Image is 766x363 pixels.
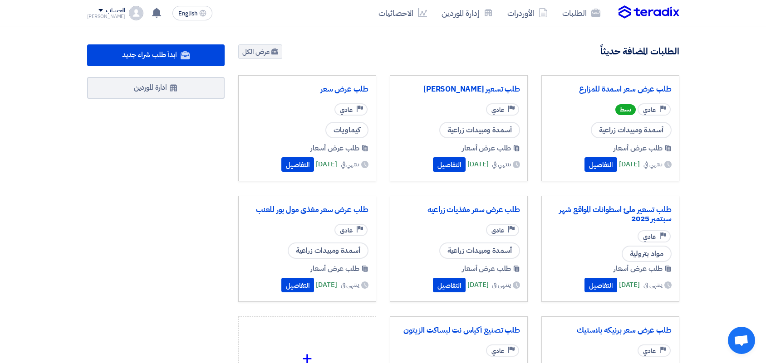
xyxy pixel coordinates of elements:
[106,7,125,15] div: الحساب
[87,14,126,19] div: [PERSON_NAME]
[340,106,353,114] span: عادي
[310,263,359,274] span: طلب عرض أسعار
[178,10,197,17] span: English
[439,122,520,138] span: أسمدة ومبيدات زراعية
[467,159,488,169] span: [DATE]
[462,143,511,154] span: طلب عرض أسعار
[591,122,672,138] span: أسمدة ومبيدات زراعية
[500,2,555,24] a: الأوردرات
[246,205,368,214] a: طلب عرض سعر مغذى مول بور للعنب
[172,6,212,20] button: English
[288,242,368,259] span: أسمدة ومبيدات زراعية
[316,280,337,290] span: [DATE]
[614,263,663,274] span: طلب عرض أسعار
[619,280,640,290] span: [DATE]
[619,5,679,19] img: Teradix logo
[341,280,359,290] span: ينتهي في
[643,160,662,169] span: ينتهي في
[492,280,511,290] span: ينتهي في
[728,327,755,354] div: Open chat
[584,278,617,292] button: التفاصيل
[584,157,617,172] button: التفاصيل
[371,2,434,24] a: الاحصائيات
[549,326,672,335] a: طلب عرض سعر برنيكه بلاستيك
[433,157,466,172] button: التفاصيل
[555,2,608,24] a: الطلبات
[398,85,520,94] a: طلب تسعير [PERSON_NAME]
[238,44,282,59] a: عرض الكل
[622,246,672,262] span: مواد بترولية
[316,159,337,169] span: [DATE]
[129,6,143,20] img: profile_test.png
[433,278,466,292] button: التفاصيل
[615,104,636,115] span: نشط
[467,280,488,290] span: [DATE]
[491,106,504,114] span: عادي
[341,160,359,169] span: ينتهي في
[462,263,511,274] span: طلب عرض أسعار
[87,77,225,99] a: ادارة الموردين
[492,160,511,169] span: ينتهي في
[643,280,662,290] span: ينتهي في
[643,232,656,241] span: عادي
[246,85,368,94] a: طلب عرض سعر
[439,242,520,259] span: أسمدة ومبيدات زراعية
[619,159,640,169] span: [DATE]
[398,326,520,335] a: طلب تصنيع أكياس نت لبساكت الزيتون
[491,226,504,235] span: عادي
[281,157,314,172] button: التفاصيل
[310,143,359,154] span: طلب عرض أسعار
[434,2,500,24] a: إدارة الموردين
[281,278,314,292] button: التفاصيل
[549,85,672,94] a: طلب عرض سعر اسمدة للمزارع
[122,49,177,60] span: ابدأ طلب شراء جديد
[643,347,656,355] span: عادي
[325,122,368,138] span: كيماويات
[600,45,679,57] h4: الطلبات المضافة حديثاً
[491,347,504,355] span: عادي
[340,226,353,235] span: عادي
[549,205,672,223] a: طلب تسعير ملئ اسطوانات المواقع شهر سبتمبر 2025
[643,106,656,114] span: عادي
[398,205,520,214] a: طلب عرض سعر مغذيات زراعيه
[614,143,663,154] span: طلب عرض أسعار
